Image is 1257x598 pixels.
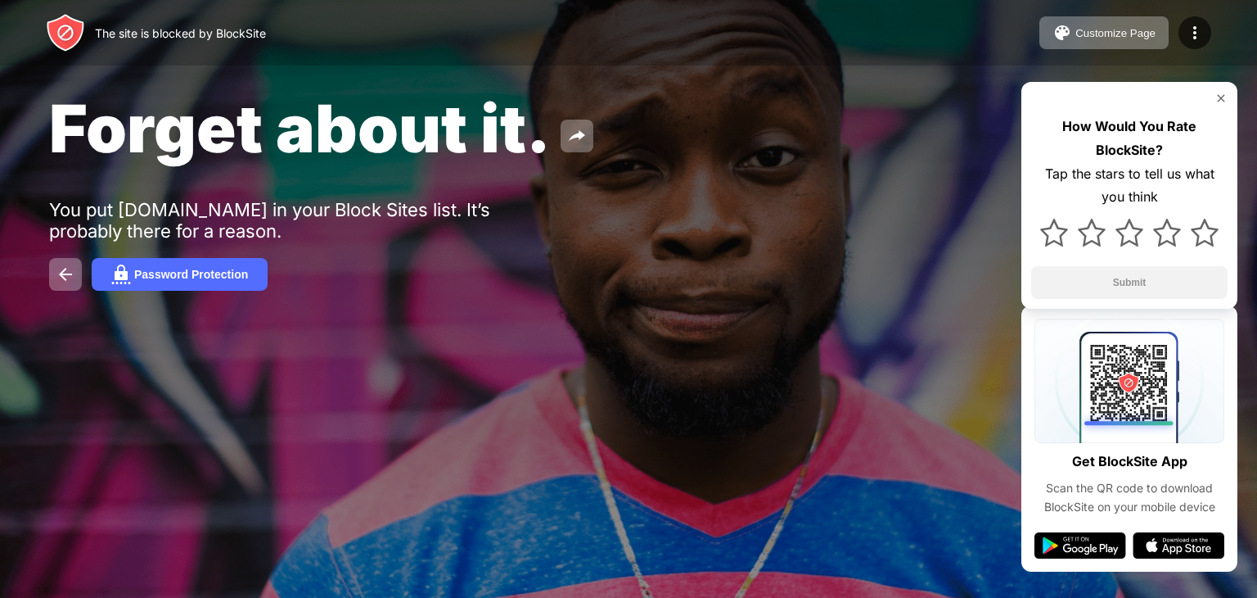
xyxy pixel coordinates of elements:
[92,258,268,291] button: Password Protection
[1072,450,1187,473] div: Get BlockSite App
[134,268,248,281] div: Password Protection
[49,199,555,242] div: You put [DOMAIN_NAME] in your Block Sites list. It’s probably there for a reason.
[1115,219,1143,247] img: star.svg
[567,126,587,146] img: share.svg
[49,88,551,168] span: Forget about it.
[1078,219,1106,247] img: star.svg
[1052,23,1072,43] img: pallet.svg
[1039,16,1169,49] button: Customize Page
[1031,266,1228,299] button: Submit
[111,265,131,284] img: password.svg
[1034,319,1224,443] img: qrcode.svg
[1133,532,1224,559] img: app-store.svg
[95,26,266,40] div: The site is blocked by BlockSite
[1031,115,1228,162] div: How Would You Rate BlockSite?
[1031,162,1228,210] div: Tap the stars to tell us what you think
[1185,23,1205,43] img: menu-icon.svg
[1034,532,1126,559] img: google-play.svg
[1075,27,1156,39] div: Customize Page
[46,13,85,52] img: header-logo.svg
[1191,219,1219,247] img: star.svg
[1153,219,1181,247] img: star.svg
[1214,92,1228,105] img: rate-us-close.svg
[1034,479,1224,516] div: Scan the QR code to download BlockSite on your mobile device
[1040,219,1068,247] img: star.svg
[56,265,75,284] img: back.svg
